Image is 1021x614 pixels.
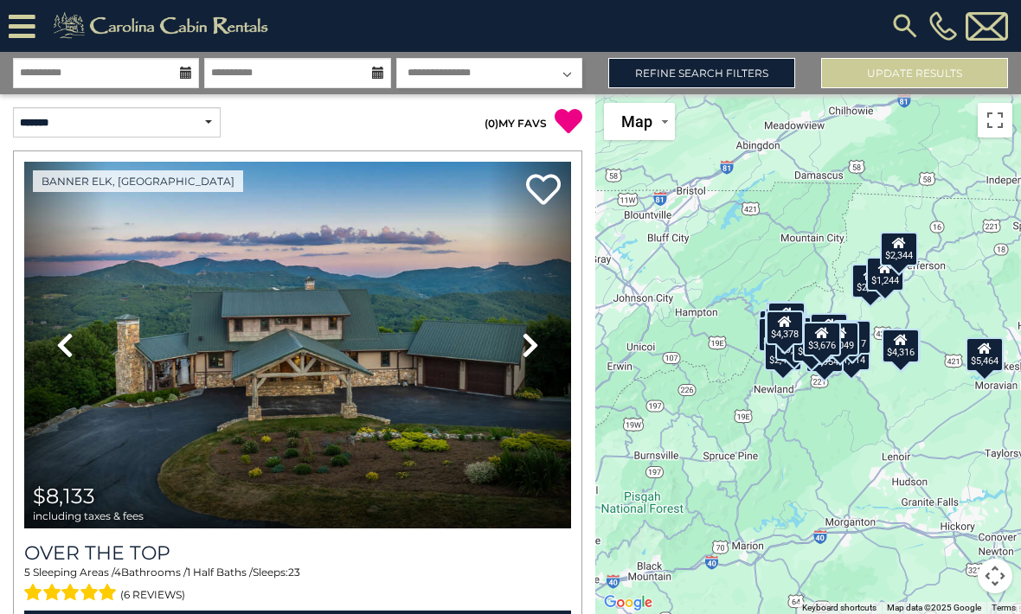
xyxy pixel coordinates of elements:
[24,162,571,528] img: thumbnail_167153549.jpeg
[806,337,844,372] div: $2,954
[803,322,841,356] div: $3,676
[866,256,904,291] div: $1,244
[526,172,561,209] a: Add to favorites
[889,10,921,42] img: search-regular.svg
[120,584,185,606] span: (6 reviews)
[887,603,981,612] span: Map data ©2025 Google
[44,9,283,43] img: Khaki-logo.png
[764,336,802,371] div: $2,455
[766,300,804,335] div: $1,603
[485,117,547,130] a: (0)MY FAVS
[966,336,1005,371] div: $5,464
[765,306,803,341] div: $5,194
[24,565,571,606] div: Sleeping Areas / Bathrooms / Sleeps:
[851,264,889,298] div: $2,355
[880,231,918,265] div: $2,344
[621,112,652,131] span: Map
[24,541,571,565] a: Over The Top
[882,329,920,363] div: $4,316
[604,103,675,140] button: Change map style
[33,483,95,508] span: $8,133
[187,566,253,579] span: 1 Half Baths /
[485,117,498,130] span: ( )
[833,319,871,354] div: $3,717
[978,103,1012,138] button: Toggle fullscreen view
[766,310,804,344] div: $4,378
[767,302,806,336] div: $4,405
[488,117,495,130] span: 0
[33,510,144,521] span: including taxes & fees
[802,602,877,614] button: Keyboard shortcuts
[33,170,243,192] a: Banner Elk, [GEOGRAPHIC_DATA]
[758,317,796,351] div: $3,174
[793,327,831,361] div: $2,876
[608,58,795,88] a: Refine Search Filters
[288,566,300,579] span: 23
[810,313,848,348] div: $4,194
[978,559,1012,593] button: Map camera controls
[600,592,657,614] img: Google
[24,566,30,579] span: 5
[600,592,657,614] a: Open this area in Google Maps (opens a new window)
[992,603,1016,612] a: Terms (opens in new tab)
[114,566,121,579] span: 4
[821,58,1008,88] button: Update Results
[832,336,870,370] div: $1,814
[925,11,961,41] a: [PHONE_NUMBER]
